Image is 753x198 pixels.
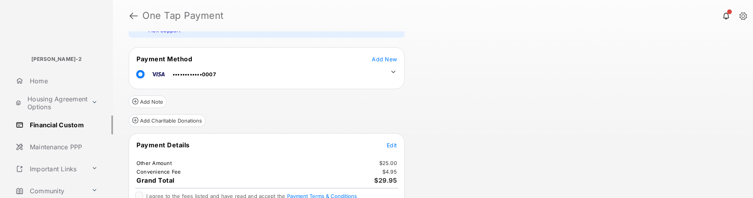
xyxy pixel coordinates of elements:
td: $4.95 [382,168,397,175]
strong: One Tap Payment [142,11,224,20]
td: Other Amount [136,159,172,167]
span: $29.95 [374,176,397,184]
button: Edit [387,141,397,149]
span: Payment Details [136,141,190,149]
button: Add Note [129,95,167,108]
td: Convenience Fee [136,168,182,175]
a: Maintenance PPP [13,137,113,156]
span: Payment Method [136,55,192,63]
a: Financial Custom [13,115,113,134]
button: Add New [372,55,397,63]
a: Home [13,71,113,90]
span: Add New [372,56,397,62]
button: Add Charitable Donations [129,114,206,127]
span: ••••••••••••0007 [173,71,216,77]
span: Edit [387,142,397,148]
a: Housing Agreement Options [13,93,88,112]
a: Important Links [13,159,88,178]
td: $25.00 [379,159,398,167]
p: [PERSON_NAME]-2 [31,55,82,63]
span: Grand Total [136,176,175,184]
